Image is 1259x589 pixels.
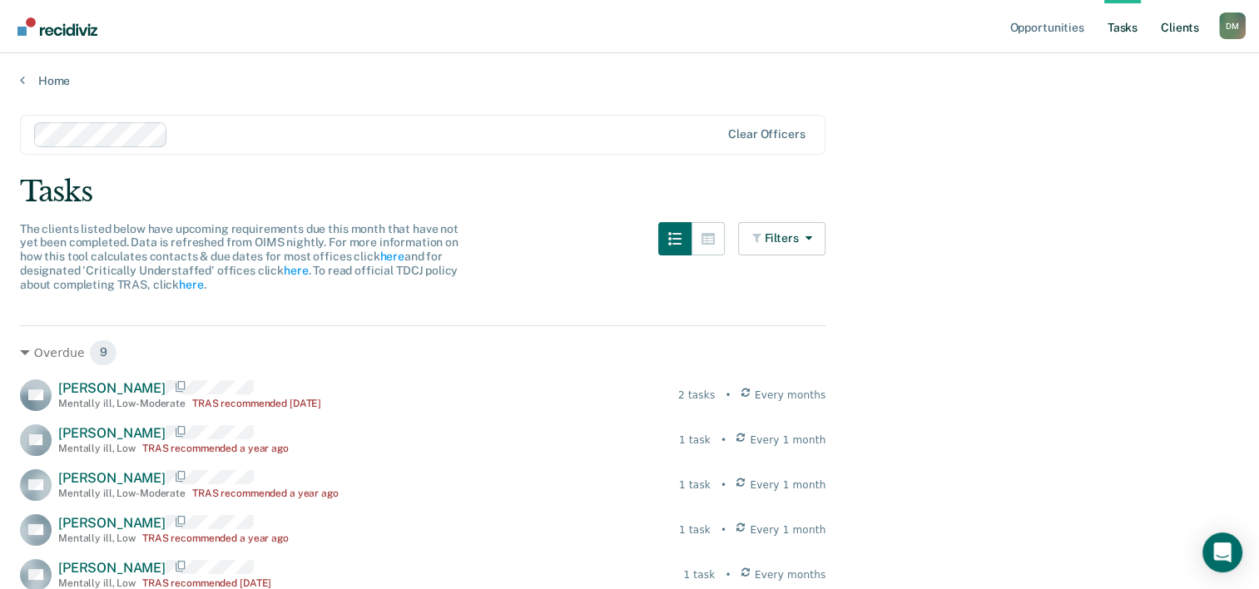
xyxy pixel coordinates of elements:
img: Recidiviz [17,17,97,36]
a: Home [20,73,1239,88]
div: • [721,433,726,448]
div: TRAS recommended a year ago [142,443,289,454]
div: Tasks [20,175,1239,209]
div: Clear officers [728,127,805,141]
div: Mentally ill , Low-Moderate [58,398,186,409]
button: Profile dropdown button [1219,12,1246,39]
div: 1 task [683,567,715,582]
span: Every 1 month [750,433,825,448]
div: • [721,522,726,537]
div: 1 task [679,522,711,537]
span: [PERSON_NAME] [58,515,166,531]
span: Every months [755,388,826,403]
span: [PERSON_NAME] [58,470,166,486]
span: [PERSON_NAME] [58,425,166,441]
div: D M [1219,12,1246,39]
div: • [721,478,726,492]
div: Mentally ill , Low-Moderate [58,488,186,499]
div: TRAS recommended a year ago [192,488,339,499]
div: 2 tasks [678,388,715,403]
span: [PERSON_NAME] [58,560,166,576]
div: 1 task [679,433,711,448]
span: Every months [755,567,826,582]
div: Open Intercom Messenger [1202,532,1242,572]
div: • [725,567,731,582]
div: TRAS recommended a year ago [142,532,289,544]
div: Overdue 9 [20,339,825,366]
button: Filters [738,222,826,255]
div: 1 task [679,478,711,492]
a: here [379,250,404,263]
div: TRAS recommended [DATE] [142,577,271,589]
div: Mentally ill , Low [58,443,136,454]
div: • [725,388,731,403]
div: Mentally ill , Low [58,532,136,544]
span: The clients listed below have upcoming requirements due this month that have not yet been complet... [20,222,458,291]
div: TRAS recommended [DATE] [192,398,321,409]
span: Every 1 month [750,478,825,492]
a: here [284,264,308,277]
a: here [179,278,203,291]
span: 9 [89,339,118,366]
div: Mentally ill , Low [58,577,136,589]
span: [PERSON_NAME] [58,380,166,396]
span: Every 1 month [750,522,825,537]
